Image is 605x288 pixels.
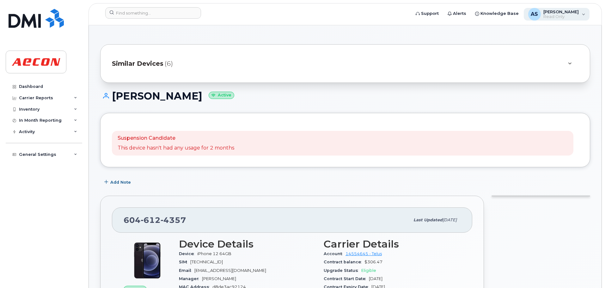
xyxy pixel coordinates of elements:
span: [DATE] [443,218,457,222]
span: [TECHNICAL_ID] [190,260,223,264]
a: 14554645 - Telus [345,251,382,256]
span: Contract Start Date [324,276,369,281]
h3: Device Details [179,238,316,250]
span: Last updated [413,218,443,222]
span: [DATE] [369,276,382,281]
h3: Carrier Details [324,238,461,250]
span: Manager [179,276,202,281]
button: Add Note [100,177,136,188]
span: 604 [124,215,186,225]
span: iPhone 12 64GB [197,251,231,256]
p: This device hasn't had any usage for 2 months [118,144,234,152]
span: Email [179,268,194,273]
span: 4357 [161,215,186,225]
span: Similar Devices [112,59,163,68]
span: Contract balance [324,260,364,264]
span: 612 [141,215,161,225]
span: Eligible [361,268,376,273]
span: Device [179,251,197,256]
span: [EMAIL_ADDRESS][DOMAIN_NAME] [194,268,266,273]
img: iPhone_12.jpg [128,242,166,279]
span: [PERSON_NAME] [202,276,236,281]
span: Account [324,251,345,256]
span: SIM [179,260,190,264]
span: Add Note [110,179,131,185]
span: Upgrade Status [324,268,361,273]
small: Active [209,92,234,99]
span: $306.47 [364,260,382,264]
p: Suspension Candidate [118,135,234,142]
span: (6) [165,59,173,68]
h1: [PERSON_NAME] [100,90,590,101]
